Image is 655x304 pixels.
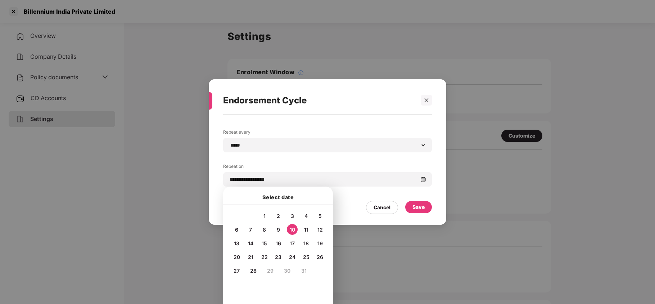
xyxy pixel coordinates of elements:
span: 8 [263,227,266,233]
div: Save [412,203,425,211]
span: 14 [248,240,253,246]
h4: Select date [230,194,326,201]
span: 20 [234,254,240,260]
span: 2 [277,213,280,219]
span: 6 [235,227,238,233]
span: 19 [317,240,323,246]
span: 18 [303,240,309,246]
span: 17 [290,240,295,246]
span: 11 [304,227,308,233]
span: 23 [275,254,281,260]
span: 10 [290,227,295,233]
label: Repeat on [223,163,432,172]
span: 22 [261,254,268,260]
span: 26 [317,254,323,260]
span: 21 [248,254,253,260]
span: 16 [276,240,281,246]
img: svg+xml;base64,PHN2ZyBpZD0iQ2FsZW5kYXItMzJ4MzIiIHhtbG5zPSJodHRwOi8vd3d3LnczLm9yZy8yMDAwL3N2ZyIgd2... [420,176,426,182]
label: Repeat every [223,129,432,138]
span: 1 [263,213,266,219]
span: 5 [319,213,322,219]
span: 24 [289,254,295,260]
span: 3 [291,213,294,219]
span: 4 [304,213,308,219]
span: 15 [262,240,267,246]
span: 25 [303,254,310,260]
span: 12 [317,227,323,233]
div: Cancel [374,204,390,211]
span: close [424,98,429,103]
span: 7 [249,227,252,233]
span: 27 [234,268,240,274]
div: Endorsement Cycle [223,86,415,115]
span: 13 [234,240,239,246]
span: 9 [277,227,280,233]
span: 28 [250,268,257,274]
